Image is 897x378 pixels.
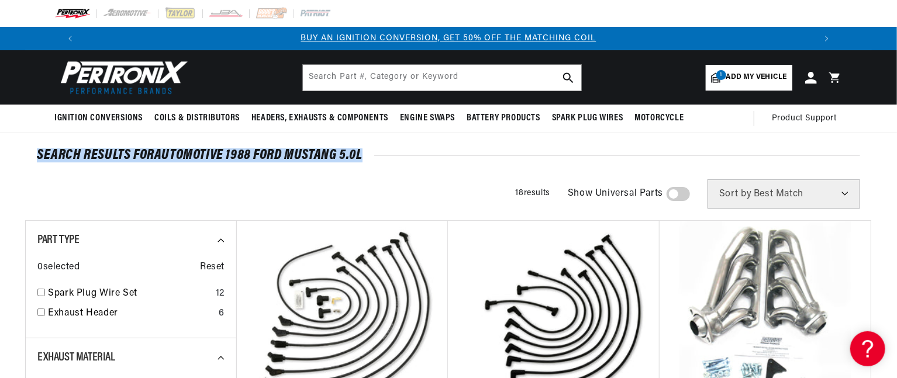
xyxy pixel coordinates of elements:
[400,112,455,124] span: Engine Swaps
[719,189,751,199] span: Sort by
[461,105,546,132] summary: Battery Products
[48,306,214,321] a: Exhaust Header
[37,260,80,275] span: 0 selected
[772,112,837,125] span: Product Support
[546,105,629,132] summary: Spark Plug Wires
[200,260,225,275] span: Reset
[54,105,149,132] summary: Ignition Conversions
[301,34,596,43] a: BUY AN IGNITION CONVERSION, GET 50% OFF THE MATCHING COIL
[54,112,143,124] span: Ignition Conversions
[815,27,839,50] button: Translation missing: en.sections.announcements.next_announcement
[568,186,663,202] span: Show Universal Parts
[303,65,581,91] input: Search Part #, Category or Keyword
[716,70,726,80] span: 1
[82,32,815,45] div: 1 of 3
[25,27,872,50] slideshow-component: Translation missing: en.sections.announcements.announcement_bar
[394,105,461,132] summary: Engine Swaps
[149,105,246,132] summary: Coils & Distributors
[706,65,792,91] a: 1Add my vehicle
[37,234,79,246] span: Part Type
[37,352,115,363] span: Exhaust Material
[251,112,388,124] span: Headers, Exhausts & Components
[467,112,540,124] span: Battery Products
[726,72,787,83] span: Add my vehicle
[48,286,211,301] a: Spark Plug Wire Set
[629,105,689,132] summary: Motorcycle
[154,112,240,124] span: Coils & Distributors
[58,27,82,50] button: Translation missing: en.sections.announcements.previous_announcement
[772,105,843,133] summary: Product Support
[82,32,815,45] div: Announcement
[552,112,623,124] span: Spark Plug Wires
[516,189,550,197] span: 18 results
[556,65,581,91] button: search button
[634,112,684,124] span: Motorcycle
[37,150,860,161] div: SEARCH RESULTS FOR Automotive 1988 Ford Mustang 5.0L
[219,306,225,321] div: 6
[246,105,394,132] summary: Headers, Exhausts & Components
[54,57,189,98] img: Pertronix
[708,179,860,209] select: Sort by
[216,286,225,301] div: 12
